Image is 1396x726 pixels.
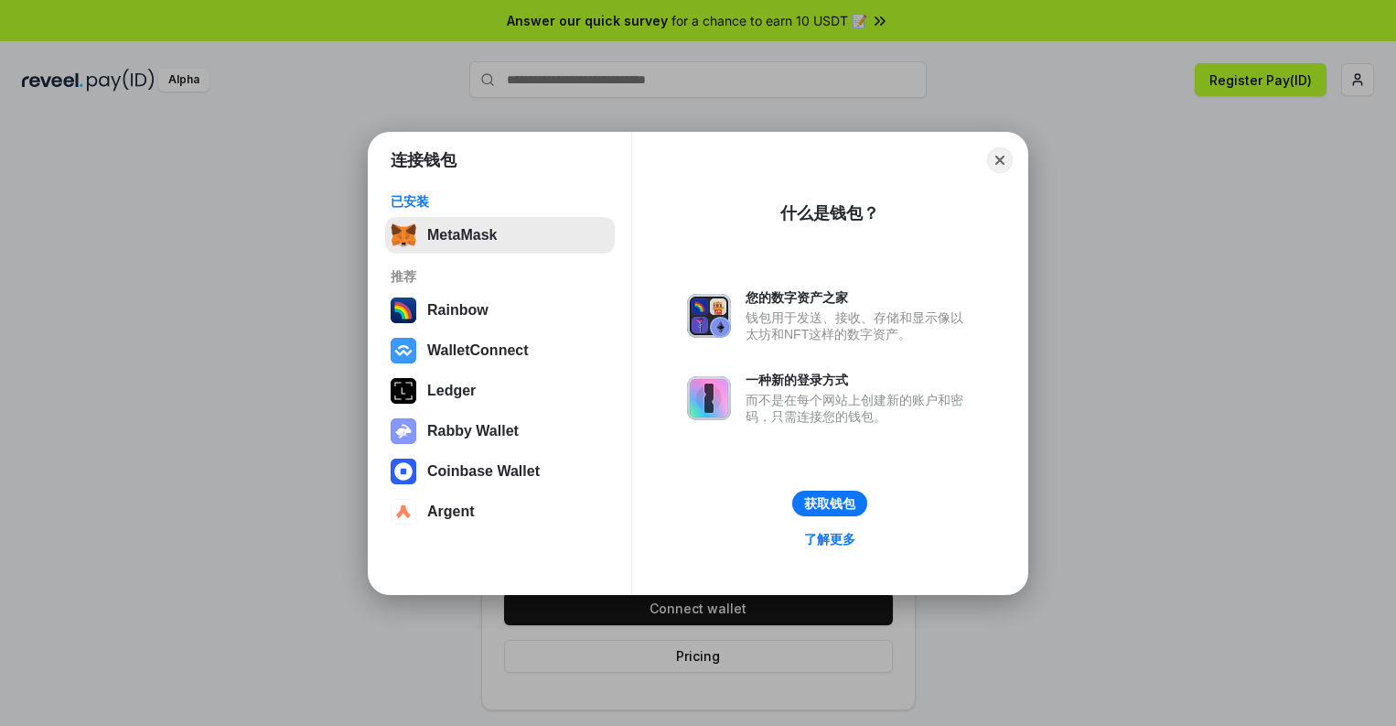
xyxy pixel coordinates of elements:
div: 推荐 [391,268,609,285]
div: Rabby Wallet [427,423,519,439]
div: Ledger [427,383,476,399]
img: svg+xml,%3Csvg%20width%3D%2228%22%20height%3D%2228%22%20viewBox%3D%220%200%2028%2028%22%20fill%3D... [391,499,416,525]
div: Argent [427,504,475,520]
button: MetaMask [385,217,615,254]
button: Rabby Wallet [385,413,615,450]
a: 了解更多 [793,527,866,551]
button: 获取钱包 [792,491,867,516]
img: svg+xml,%3Csvg%20xmlns%3D%22http%3A%2F%2Fwww.w3.org%2F2000%2Fsvg%22%20fill%3D%22none%22%20viewBox... [687,294,731,338]
img: svg+xml,%3Csvg%20width%3D%2228%22%20height%3D%2228%22%20viewBox%3D%220%200%2028%2028%22%20fill%3D... [391,459,416,484]
div: Coinbase Wallet [427,463,540,480]
img: svg+xml,%3Csvg%20fill%3D%22none%22%20height%3D%2233%22%20viewBox%3D%220%200%2035%2033%22%20width%... [391,222,416,248]
img: svg+xml,%3Csvg%20width%3D%22120%22%20height%3D%22120%22%20viewBox%3D%220%200%20120%20120%22%20fil... [391,298,416,323]
img: svg+xml,%3Csvg%20xmlns%3D%22http%3A%2F%2Fwww.w3.org%2F2000%2Fsvg%22%20fill%3D%22none%22%20viewBox... [687,376,731,420]
div: 您的数字资产之家 [746,289,972,306]
div: 钱包用于发送、接收、存储和显示像以太坊和NFT这样的数字资产。 [746,309,972,342]
div: 了解更多 [804,531,855,547]
button: Argent [385,493,615,530]
div: 已安装 [391,193,609,210]
button: WalletConnect [385,332,615,369]
img: svg+xml,%3Csvg%20width%3D%2228%22%20height%3D%2228%22%20viewBox%3D%220%200%2028%2028%22%20fill%3D... [391,338,416,363]
div: WalletConnect [427,342,529,359]
div: Rainbow [427,302,489,319]
img: svg+xml,%3Csvg%20xmlns%3D%22http%3A%2F%2Fwww.w3.org%2F2000%2Fsvg%22%20width%3D%2228%22%20height%3... [391,378,416,404]
div: 什么是钱包？ [780,202,879,224]
div: MetaMask [427,227,497,244]
div: 一种新的登录方式 [746,372,972,388]
h1: 连接钱包 [391,149,456,171]
div: 而不是在每个网站上创建新的账户和密码，只需连接您的钱包。 [746,392,972,425]
img: svg+xml,%3Csvg%20xmlns%3D%22http%3A%2F%2Fwww.w3.org%2F2000%2Fsvg%22%20fill%3D%22none%22%20viewBox... [391,418,416,444]
button: Ledger [385,373,615,409]
div: 获取钱包 [804,495,855,512]
button: Rainbow [385,292,615,329]
button: Close [987,147,1013,173]
button: Coinbase Wallet [385,453,615,490]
